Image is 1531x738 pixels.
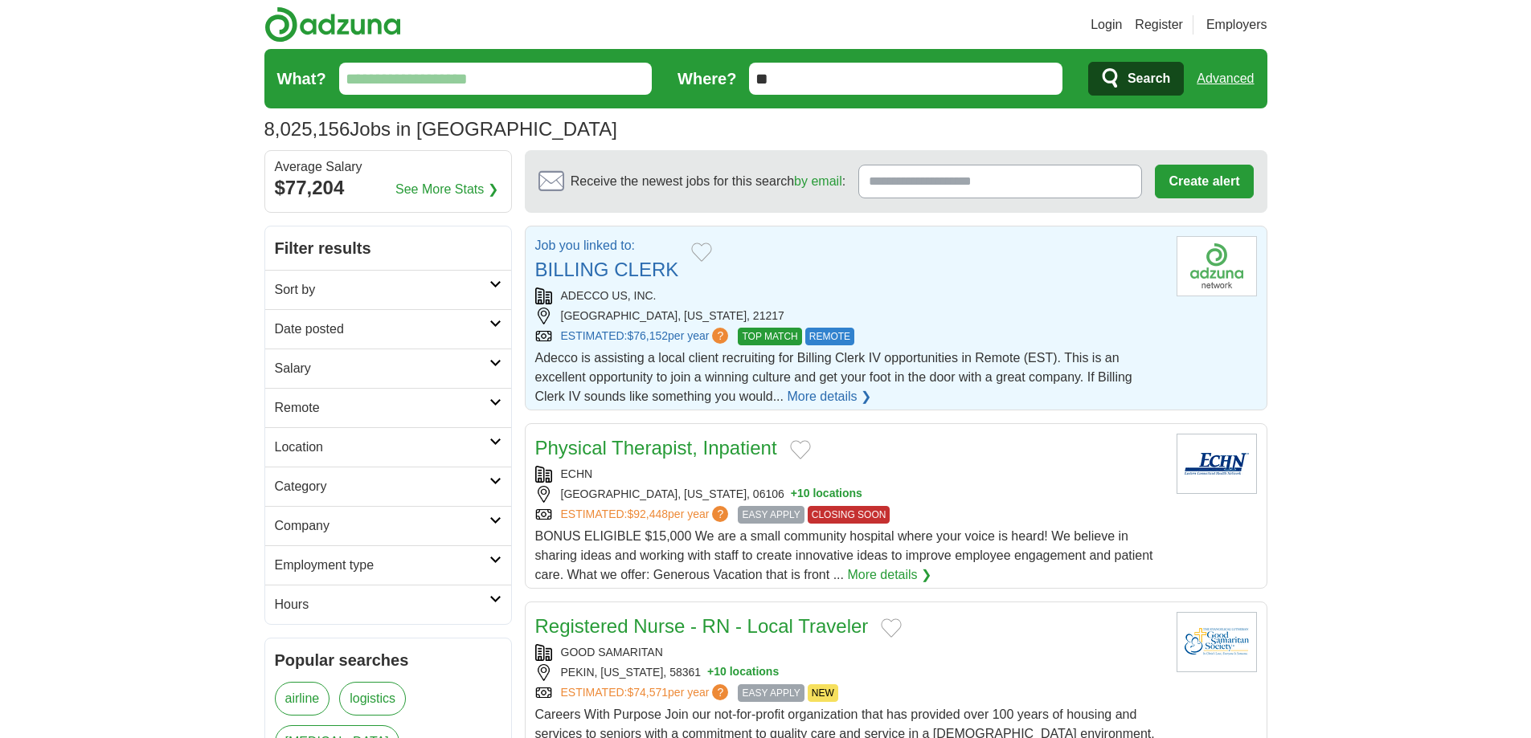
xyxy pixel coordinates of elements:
button: +10 locations [791,486,862,503]
a: Registered Nurse - RN - Local Traveler [535,615,869,637]
p: Job you linked to: [535,236,679,255]
span: REMOTE [805,328,854,345]
div: $77,204 [275,173,501,202]
a: See More Stats ❯ [395,180,498,199]
button: Add to favorite jobs [691,243,712,262]
img: ECHN logo [1177,434,1257,494]
a: Salary [265,349,511,388]
a: ESTIMATED:$76,152per year? [561,328,732,345]
button: Search [1088,62,1184,96]
a: Physical Therapist, Inpatient [535,437,777,459]
span: EASY APPLY [738,684,804,702]
a: Login [1091,15,1122,35]
img: Good Samaritan Society logo [1177,612,1257,672]
h2: Hours [275,595,489,614]
h2: Popular searches [275,648,501,672]
div: [GEOGRAPHIC_DATA], [US_STATE], 21217 [535,308,1164,324]
span: $92,448 [627,508,668,520]
span: 8,025,156 [264,115,350,144]
a: GOOD SAMARITAN [561,646,663,658]
span: Adecco is assisting a local client recruiting for Billing Clerk IV opportunities in Remote (EST).... [535,351,1132,403]
a: airline [275,682,330,716]
img: Adzuna logo [264,6,401,43]
span: $74,571 [627,686,668,699]
a: Company [265,506,511,545]
a: by email [794,174,842,188]
a: More details ❯ [847,565,931,585]
h1: Jobs in [GEOGRAPHIC_DATA] [264,118,617,140]
a: ESTIMATED:$92,448per year? [561,506,732,524]
button: +10 locations [707,664,779,681]
button: Create alert [1155,165,1253,198]
span: + [707,664,714,681]
img: Company logo [1177,236,1257,296]
h2: Category [275,477,489,496]
a: Location [265,427,511,467]
span: ? [712,328,728,344]
span: + [791,486,797,503]
h2: Filter results [265,226,511,270]
span: BONUS ELIGIBLE $15,000 We are a small community hospital where your voice is heard! We believe in... [535,529,1153,581]
h2: Sort by [275,280,489,300]
div: Average Salary [275,161,501,173]
a: Category [265,467,511,506]
h2: Salary [275,359,489,378]
span: TOP MATCH [738,328,801,345]
span: NEW [808,684,838,702]
span: ? [712,684,728,700]
span: Receive the newest jobs for this search : [571,172,845,191]
a: Employment type [265,545,511,585]
a: logistics [339,682,406,716]
span: ? [712,506,728,522]
a: Register [1135,15,1183,35]
label: What? [277,67,326,91]
button: Add to favorite jobs [881,618,902,638]
a: BILLING CLERK [535,259,679,280]
a: Date posted [265,309,511,349]
a: Sort by [265,270,511,309]
a: More details ❯ [787,387,871,406]
div: PEKIN, [US_STATE], 58361 [535,664,1164,681]
span: CLOSING SOON [808,506,890,524]
label: Where? [677,67,736,91]
button: Add to favorite jobs [790,440,811,459]
h2: Date posted [275,320,489,339]
a: Advanced [1197,63,1254,95]
h2: Employment type [275,556,489,575]
h2: Remote [275,398,489,418]
span: $76,152 [627,329,668,342]
div: ADECCO US, INC. [535,287,1164,304]
h2: Location [275,438,489,457]
a: Hours [265,585,511,624]
h2: Company [275,516,489,536]
a: ESTIMATED:$74,571per year? [561,684,732,702]
div: [GEOGRAPHIC_DATA], [US_STATE], 06106 [535,486,1164,503]
span: Search [1128,63,1170,95]
a: Remote [265,388,511,427]
a: Employers [1206,15,1267,35]
a: ECHN [561,467,593,480]
span: EASY APPLY [738,506,804,524]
